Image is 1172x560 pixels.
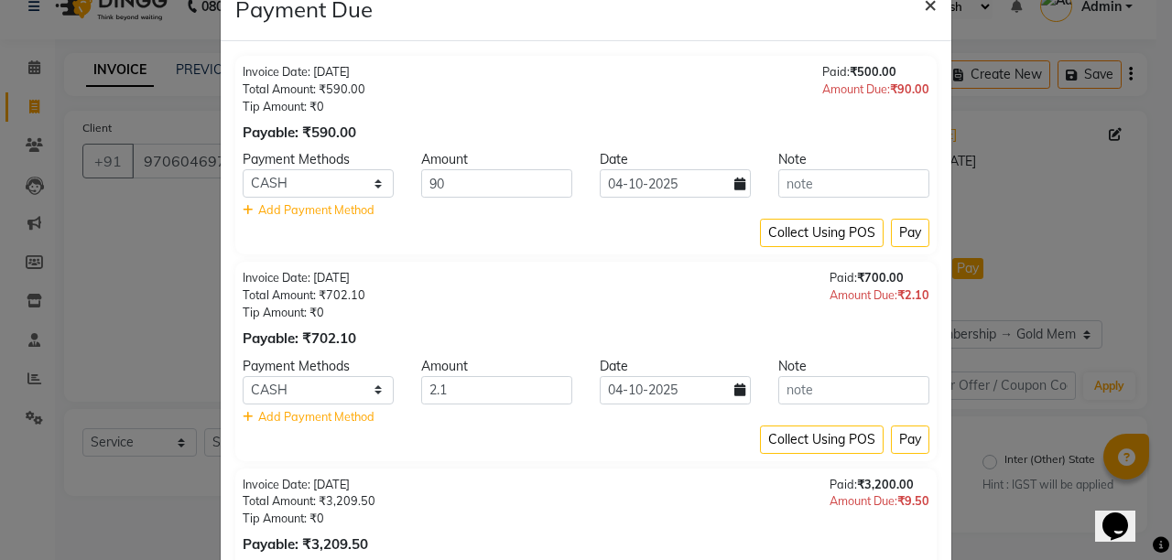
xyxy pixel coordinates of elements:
[857,477,914,491] span: ₹3,200.00
[258,202,374,217] span: Add Payment Method
[243,476,375,493] div: Invoice Date: [DATE]
[778,376,929,404] input: note
[243,534,375,555] div: Payable: ₹3,209.50
[760,219,884,247] button: Collect Using POS
[243,286,365,304] div: Total Amount: ₹702.10
[421,376,572,404] input: Amount
[600,376,751,404] input: yyyy-mm-dd
[229,357,407,376] div: Payment Methods
[421,169,572,198] input: Amount
[243,492,375,510] div: Total Amount: ₹3,209.50
[822,81,929,98] div: Amount Due:
[822,63,929,81] div: Paid:
[850,64,896,79] span: ₹500.00
[765,357,943,376] div: Note
[600,169,751,198] input: yyyy-mm-dd
[407,150,586,169] div: Amount
[778,169,929,198] input: note
[897,493,929,508] span: ₹9.50
[243,304,365,321] div: Tip Amount: ₹0
[243,63,365,81] div: Invoice Date: [DATE]
[586,357,765,376] div: Date
[830,286,929,304] div: Amount Due:
[258,409,374,424] span: Add Payment Method
[830,269,929,286] div: Paid:
[760,425,884,454] button: Collect Using POS
[765,150,943,169] div: Note
[830,492,929,510] div: Amount Due:
[407,357,586,376] div: Amount
[890,81,929,96] span: ₹90.00
[897,287,929,302] span: ₹2.10
[243,510,375,527] div: Tip Amount: ₹0
[243,269,365,286] div: Invoice Date: [DATE]
[586,150,765,169] div: Date
[243,98,365,115] div: Tip Amount: ₹0
[891,219,929,247] button: Pay
[891,425,929,454] button: Pay
[243,81,365,98] div: Total Amount: ₹590.00
[243,328,365,350] div: Payable: ₹702.10
[243,123,365,144] div: Payable: ₹590.00
[830,476,929,493] div: Paid:
[857,270,904,285] span: ₹700.00
[229,150,407,169] div: Payment Methods
[1095,487,1154,542] iframe: chat widget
